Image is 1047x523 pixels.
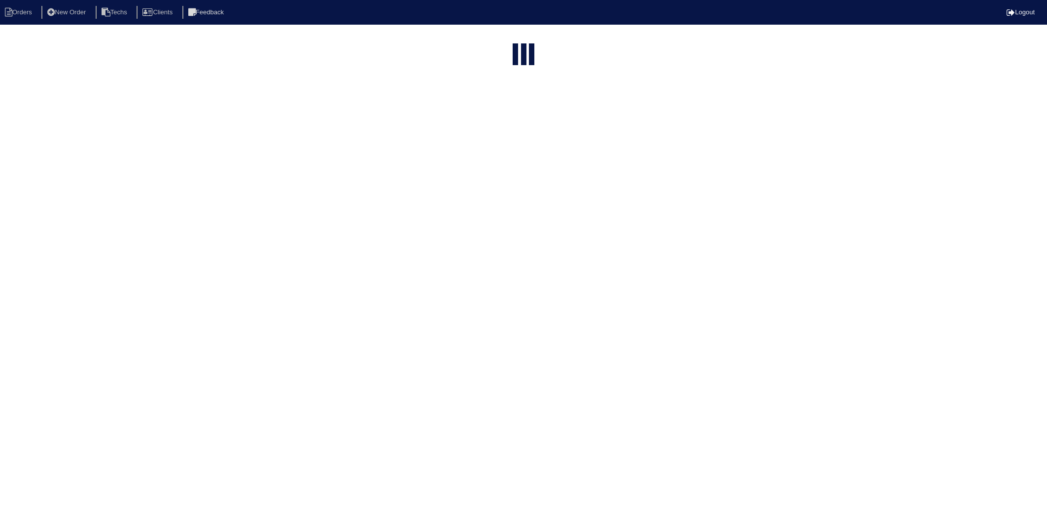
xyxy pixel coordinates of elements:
a: Logout [1007,8,1035,16]
li: New Order [41,6,94,19]
a: New Order [41,8,94,16]
li: Clients [137,6,180,19]
li: Techs [96,6,135,19]
div: loading... [521,43,526,67]
a: Techs [96,8,135,16]
li: Feedback [182,6,232,19]
a: Clients [137,8,180,16]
